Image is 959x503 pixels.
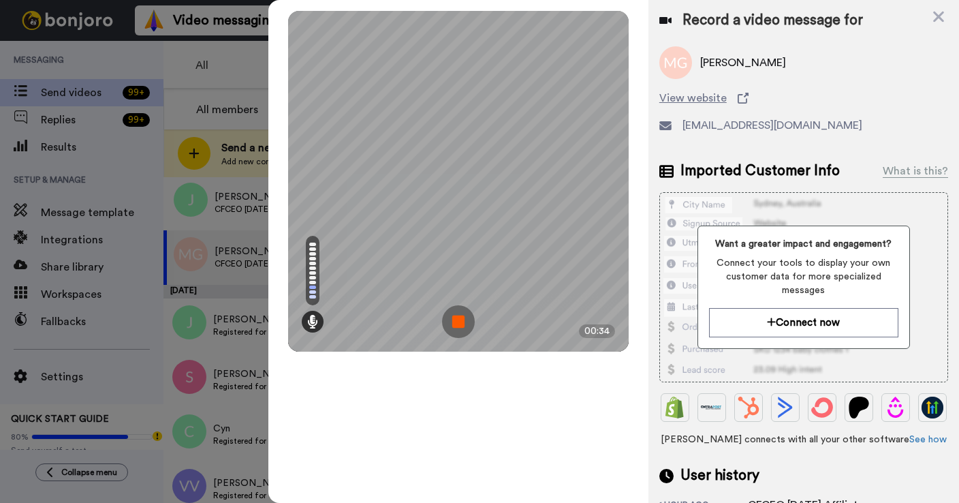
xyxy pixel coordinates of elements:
[579,324,615,338] div: 00:34
[659,433,948,446] span: [PERSON_NAME] connects with all your other software
[885,397,907,418] img: Drip
[774,397,796,418] img: ActiveCampaign
[442,305,475,338] img: ic_record_stop.svg
[922,397,943,418] img: GoHighLevel
[659,90,727,106] span: View website
[709,237,898,251] span: Want a greater impact and engagement?
[738,397,759,418] img: Hubspot
[709,308,898,337] button: Connect now
[883,163,948,179] div: What is this?
[848,397,870,418] img: Patreon
[659,90,948,106] a: View website
[664,397,686,418] img: Shopify
[709,256,898,297] span: Connect your tools to display your own customer data for more specialized messages
[680,161,840,181] span: Imported Customer Info
[682,117,862,134] span: [EMAIL_ADDRESS][DOMAIN_NAME]
[680,466,759,486] span: User history
[811,397,833,418] img: ConvertKit
[909,435,947,444] a: See how
[701,397,723,418] img: Ontraport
